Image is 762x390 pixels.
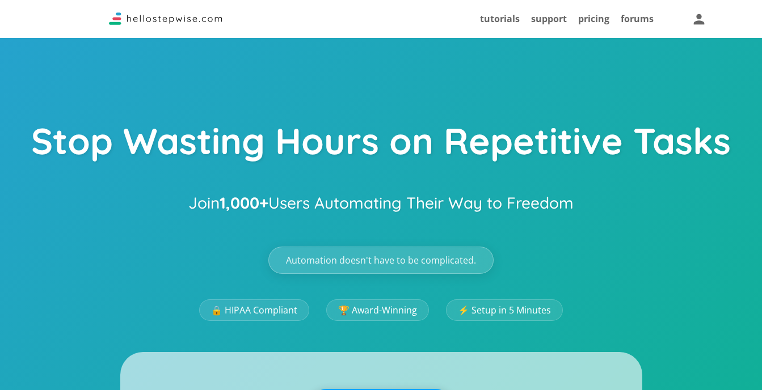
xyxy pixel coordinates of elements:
a: 🔒 HIPAA Compliant [199,299,309,321]
h2: Join Users Automating Their Way to Freedom [188,188,574,218]
a: forums [621,12,654,25]
a: pricing [578,12,609,25]
a: tutorials [480,12,520,25]
a: Stepwise [109,15,222,28]
h1: Stop Wasting Hours on Repetitive Tasks [31,121,731,169]
img: Logo [109,12,222,25]
a: ⚡ Setup in 5 Minutes [446,299,563,321]
a: support [531,12,567,25]
strong: 1,000+ [220,193,268,213]
span: Automation doesn't have to be complicated. [286,256,476,265]
a: 🏆 Award-Winning [326,299,429,321]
